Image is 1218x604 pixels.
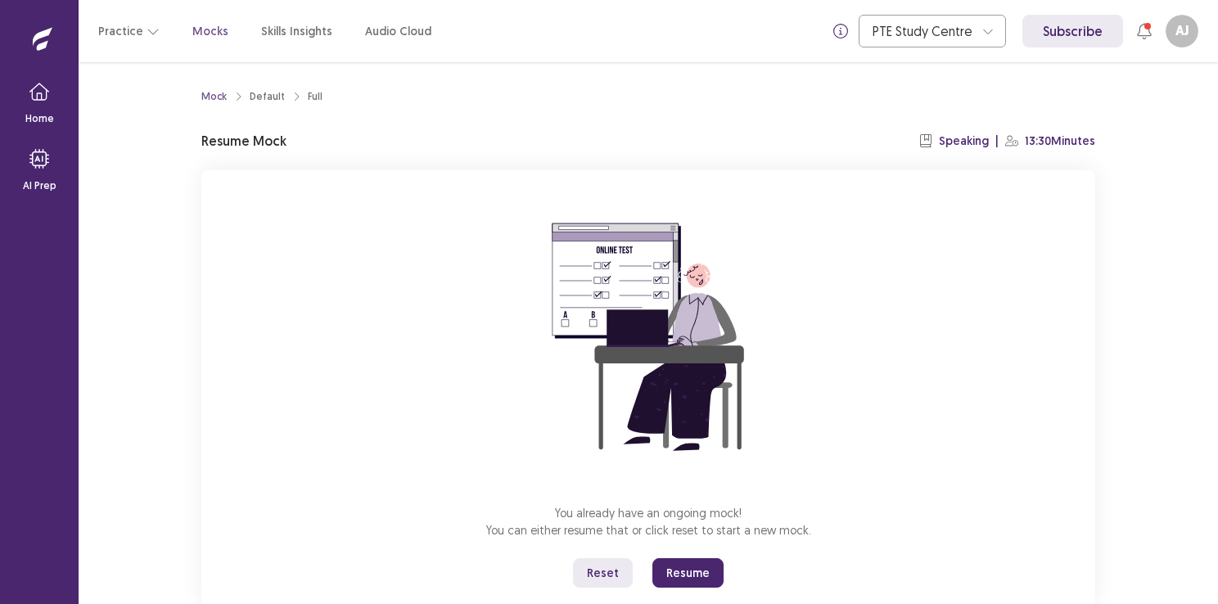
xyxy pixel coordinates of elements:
[308,89,323,104] div: Full
[201,131,286,151] p: Resume Mock
[261,23,332,40] a: Skills Insights
[192,23,228,40] a: Mocks
[201,89,227,104] a: Mock
[1166,15,1198,47] button: AJ
[873,16,974,47] div: PTE Study Centre
[250,89,285,104] div: Default
[25,111,54,126] p: Home
[826,16,855,46] button: info
[939,133,989,150] p: Speaking
[23,178,56,193] p: AI Prep
[995,133,999,150] p: |
[1025,133,1095,150] p: 13:30 Minutes
[573,558,633,588] button: Reset
[201,89,323,104] nav: breadcrumb
[1022,15,1123,47] a: Subscribe
[486,504,811,539] p: You already have an ongoing mock! You can either resume that or click reset to start a new mock.
[365,23,431,40] a: Audio Cloud
[652,558,724,588] button: Resume
[98,16,160,46] button: Practice
[501,190,796,485] img: attend-mock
